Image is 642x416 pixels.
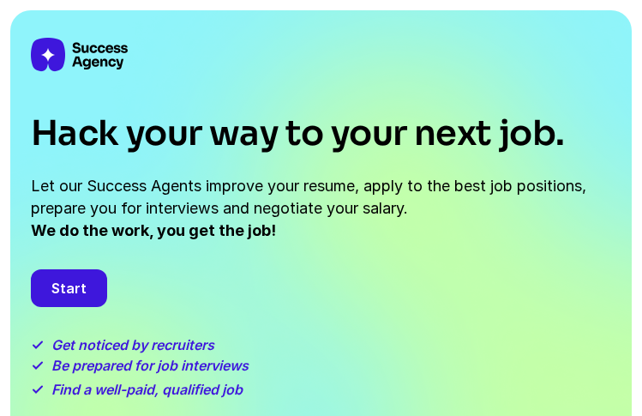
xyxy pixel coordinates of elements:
span: We do the work, you get the job! [31,221,276,239]
div: Get noticed by recruiters [51,335,214,355]
div: Be prepared for job interviews [51,355,249,376]
div: Let our Success Agents improve your resume, apply to the best job positions, prepare you for inte... [31,175,611,242]
div: Find a well-paid, qualified job [51,379,243,400]
div: Start [31,269,107,307]
div: Hack your way to your next job. [31,113,564,154]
